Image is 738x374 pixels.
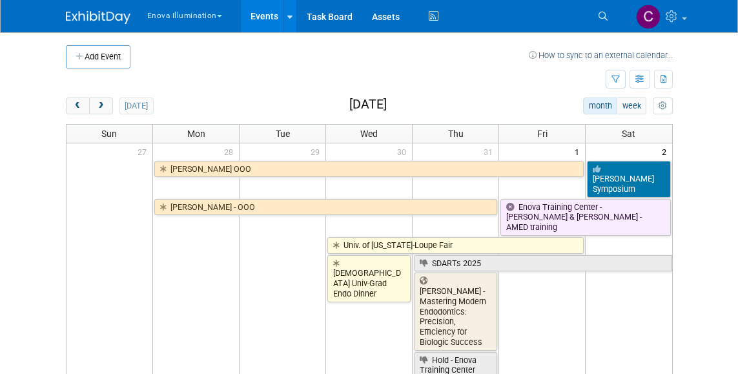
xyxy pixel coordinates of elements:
[414,255,672,272] a: SDARTs 2025
[659,102,667,110] i: Personalize Calendar
[529,50,673,60] a: How to sync to an external calendar...
[101,129,117,139] span: Sun
[66,98,90,114] button: prev
[537,129,548,139] span: Fri
[136,143,152,160] span: 27
[360,129,378,139] span: Wed
[448,129,464,139] span: Thu
[349,98,387,112] h2: [DATE]
[414,273,497,350] a: [PERSON_NAME] - Mastering Modern Endodontics: Precision, Efficiency for Biologic Success
[482,143,498,160] span: 31
[661,143,672,160] span: 2
[327,237,584,254] a: Univ. of [US_STATE]-Loupe Fair
[622,129,635,139] span: Sat
[583,98,617,114] button: month
[66,11,130,24] img: ExhibitDay
[636,5,661,29] img: Coley McClendon
[396,143,412,160] span: 30
[309,143,325,160] span: 29
[327,255,411,302] a: [DEMOGRAPHIC_DATA] Univ-Grad Endo Dinner
[653,98,672,114] button: myCustomButton
[154,199,497,216] a: [PERSON_NAME] - OOO
[587,161,671,198] a: [PERSON_NAME] Symposium
[276,129,290,139] span: Tue
[119,98,153,114] button: [DATE]
[66,45,130,68] button: Add Event
[573,143,585,160] span: 1
[500,199,671,236] a: Enova Training Center - [PERSON_NAME] & [PERSON_NAME] - AMED training
[154,161,584,178] a: [PERSON_NAME] OOO
[187,129,205,139] span: Mon
[617,98,646,114] button: week
[89,98,113,114] button: next
[223,143,239,160] span: 28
